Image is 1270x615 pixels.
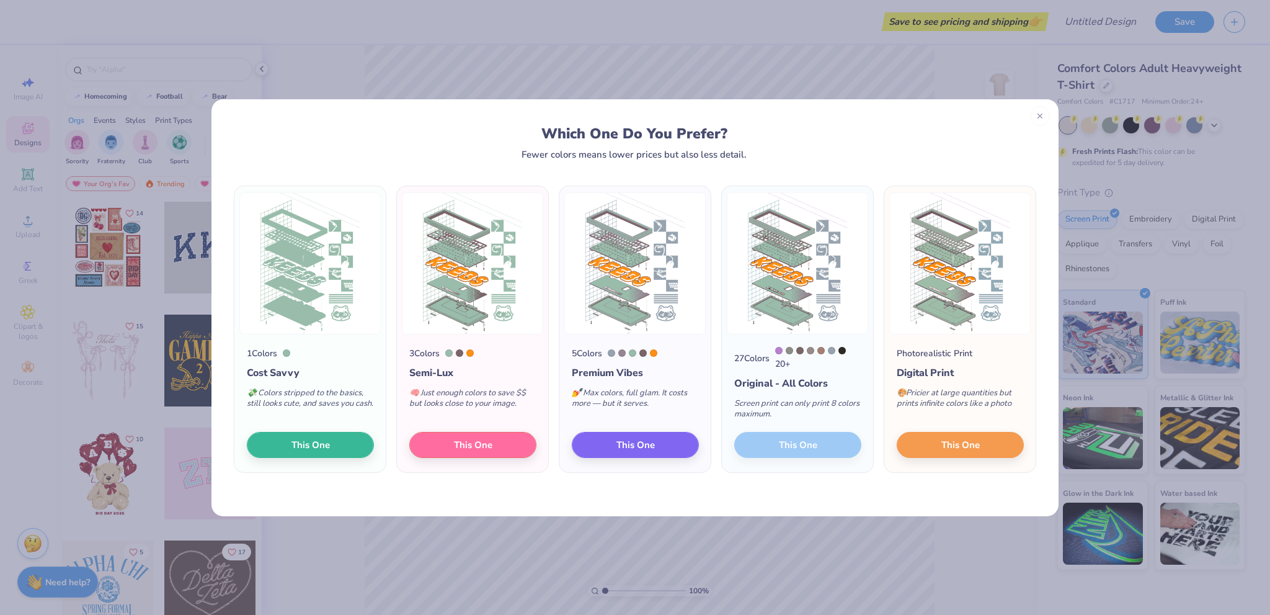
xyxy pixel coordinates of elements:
img: 1 color option [239,192,381,334]
div: Cost Savvy [247,366,374,380]
div: Fewer colors means lower prices but also less detail. [522,150,747,159]
button: This One [247,432,374,458]
div: Max colors, full glam. It costs more — but it serves. [572,380,699,421]
img: 27 color option [727,192,868,334]
div: 5 Colors [572,347,602,360]
div: 7539 C [786,347,793,354]
img: 3 color option [402,192,543,334]
span: 💅 [572,387,582,398]
button: This One [409,432,536,458]
button: This One [572,432,699,458]
div: Screen print can only print 8 colors maximum. [734,391,861,432]
div: 3 Colors [409,347,440,360]
div: 20 + [775,347,861,370]
span: 🎨 [897,387,907,398]
div: 408 C [807,347,814,354]
img: Photorealistic preview [889,192,1031,334]
span: This One [941,438,980,452]
div: 437 C [796,347,804,354]
div: 7543 C [608,349,615,357]
span: 💸 [247,387,257,398]
span: This One [616,438,655,452]
div: 558 C [283,349,290,357]
div: Which One Do You Prefer? [246,125,1024,142]
button: This One [897,432,1024,458]
span: This One [291,438,330,452]
div: 528 C [775,347,783,354]
div: Photorealistic Print [897,347,972,360]
div: Original - All Colors [734,376,861,391]
div: 7543 C [828,347,835,354]
div: 558 C [445,349,453,357]
div: 7653 C [618,349,626,357]
div: 437 C [456,349,463,357]
span: This One [454,438,492,452]
div: 27 Colors [734,352,770,365]
div: Premium Vibes [572,366,699,380]
span: 🧠 [409,387,419,398]
div: Colors stripped to the basics, still looks cute, and saves you cash. [247,380,374,421]
div: 1495 C [466,349,474,357]
div: 437 C [639,349,647,357]
div: 1495 C [650,349,657,357]
div: 558 C [629,349,636,357]
div: Pricier at large quantities but prints infinite colors like a photo [897,380,1024,421]
div: 1 Colors [247,347,277,360]
div: 7614 C [817,347,825,354]
img: 5 color option [564,192,706,334]
div: Just enough colors to save $$ but looks close to your image. [409,380,536,421]
div: Black C [838,347,846,354]
div: Semi-Lux [409,366,536,380]
div: Digital Print [897,366,1024,380]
